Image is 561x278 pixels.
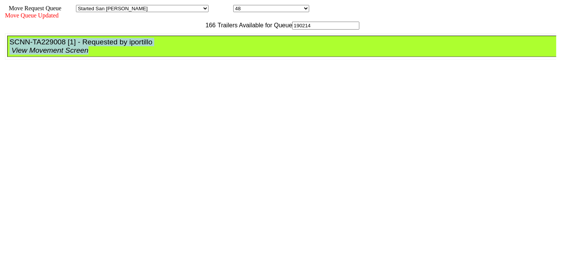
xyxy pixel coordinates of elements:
[210,5,232,11] span: Location
[5,5,62,11] span: Move Request Queue
[202,22,216,28] span: 166
[292,22,359,30] input: Filter Available Trailers
[63,5,74,11] span: Area
[11,46,88,54] span: View Movement Screen
[216,22,292,28] span: Trailers Available for Queue
[5,12,58,19] span: Move Queue Updated
[9,38,561,46] div: SCNN-TA229008 [1] - Requested by iportillo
